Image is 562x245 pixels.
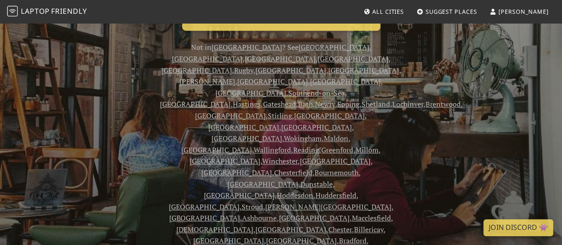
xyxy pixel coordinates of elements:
a: Rugby [234,65,253,75]
a: [GEOGRAPHIC_DATA] [255,225,326,234]
a: [PERSON_NAME][GEOGRAPHIC_DATA] [265,202,391,212]
a: Millom [355,145,379,155]
a: Newry [315,99,335,109]
a: Epping [337,99,359,109]
span: All Cities [372,8,404,16]
a: Chester [328,225,352,234]
a: [GEOGRAPHIC_DATA] [160,99,231,109]
a: Bath [298,99,313,109]
a: Winchester [262,156,298,166]
a: [GEOGRAPHIC_DATA] [201,168,272,177]
a: Stroud [242,202,263,212]
a: Dunstable [300,179,333,189]
a: Ashbourne [242,213,277,223]
a: Huddersfield [315,190,356,200]
a: Lochinver [392,99,423,109]
a: Greenford [321,145,353,155]
a: [PERSON_NAME] [179,76,235,86]
a: [GEOGRAPHIC_DATA] [211,133,282,143]
a: [GEOGRAPHIC_DATA] [208,122,279,132]
a: [GEOGRAPHIC_DATA] [204,190,275,200]
a: Billericay [354,225,383,234]
a: [GEOGRAPHIC_DATA] [310,76,381,86]
a: [GEOGRAPHIC_DATA] [172,54,243,64]
a: [GEOGRAPHIC_DATA] [237,76,308,86]
a: Hoddesdon [277,190,313,200]
a: [GEOGRAPHIC_DATA] [318,54,388,64]
a: [GEOGRAPHIC_DATA] [169,202,239,212]
a: Hastings [233,99,261,109]
a: [PERSON_NAME] [486,4,552,20]
a: [GEOGRAPHIC_DATA] [281,122,352,132]
a: [GEOGRAPHIC_DATA] [211,42,282,52]
span: Friendly [51,6,87,16]
a: [GEOGRAPHIC_DATA] [190,156,260,166]
span: Laptop [21,6,50,16]
a: Brentwood [426,99,461,109]
a: Suggest Places [413,4,481,20]
a: [GEOGRAPHIC_DATA] [300,156,371,166]
a: Shetland [362,99,390,109]
a: Wallingford [254,145,291,155]
a: [GEOGRAPHIC_DATA] [215,88,286,98]
a: Bournemouth [315,168,359,177]
a: [DEMOGRAPHIC_DATA] [176,225,253,234]
a: [GEOGRAPHIC_DATA] [245,54,315,64]
a: LaptopFriendly LaptopFriendly [7,4,87,20]
a: [GEOGRAPHIC_DATA] [227,179,298,189]
a: Maldon [324,133,348,143]
span: [PERSON_NAME] [498,8,549,16]
a: [GEOGRAPHIC_DATA] [169,213,240,223]
span: Suggest Places [426,8,477,16]
a: [GEOGRAPHIC_DATA] [161,65,232,75]
a: Stirling [268,111,292,120]
a: [GEOGRAPHIC_DATA] [255,65,326,75]
a: Macclesfield [352,213,391,223]
a: Gateshead [263,99,296,109]
a: [GEOGRAPHIC_DATA] [299,42,369,52]
a: [GEOGRAPHIC_DATA] [195,111,266,120]
a: [GEOGRAPHIC_DATA] [279,213,350,223]
a: All Cities [360,4,407,20]
a: Southend-on-Sea [288,88,345,98]
a: Reading [293,145,319,155]
img: LaptopFriendly [7,6,18,16]
a: [GEOGRAPHIC_DATA] [328,65,399,75]
a: Wokingham [284,133,322,143]
a: [GEOGRAPHIC_DATA] [294,111,365,120]
a: Chesterfield [274,168,312,177]
a: [GEOGRAPHIC_DATA] [181,145,252,155]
